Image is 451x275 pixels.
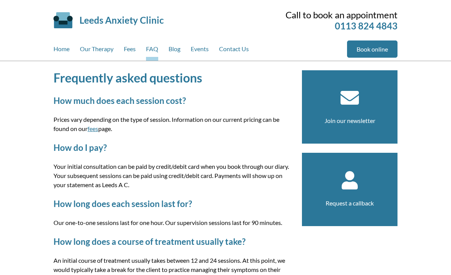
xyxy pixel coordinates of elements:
[191,40,209,61] a: Events
[80,40,114,61] a: Our Therapy
[54,199,293,209] h2: How long does each session last for?
[335,20,397,31] a: 0113 824 4843
[326,199,374,207] a: Request a callback
[146,40,158,61] a: FAQ
[124,40,136,61] a: Fees
[54,236,293,247] h2: How long does a course of treatment usually take?
[169,40,180,61] a: Blog
[54,162,293,189] p: Your initial consultation can be paid by credit/debit card when you book through our diary. Your ...
[88,125,98,132] a: fees
[54,95,293,106] h2: How much does each session cost?
[54,115,293,133] p: Prices vary depending on the type of session. Information on our current pricing can be found on ...
[54,40,70,61] a: Home
[79,15,164,26] a: Leeds Anxiety Clinic
[54,142,293,153] h2: How do I pay?
[219,40,249,61] a: Contact Us
[347,40,397,58] a: Book online
[324,117,375,124] a: Join our newsletter
[54,218,293,227] p: Our one-to-one sessions last for one hour. Our supervision sessions last for 90 minutes.
[54,70,293,85] h1: Frequently asked questions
